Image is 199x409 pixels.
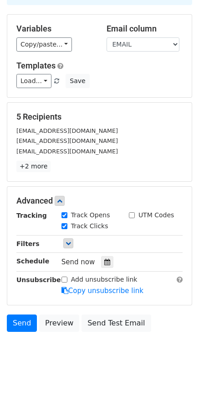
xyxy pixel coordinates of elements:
strong: Filters [16,240,40,247]
iframe: Chat Widget [153,365,199,409]
label: Track Clicks [71,221,108,231]
a: Send [7,315,37,332]
div: Tiện ích trò chuyện [153,365,199,409]
a: Send Test Email [82,315,151,332]
button: Save [66,74,89,88]
small: [EMAIL_ADDRESS][DOMAIN_NAME] [16,127,118,134]
a: Copy unsubscribe link [61,287,143,295]
h5: 5 Recipients [16,112,183,122]
a: Preview [39,315,79,332]
strong: Unsubscribe [16,276,61,283]
small: [EMAIL_ADDRESS][DOMAIN_NAME] [16,148,118,155]
a: Templates [16,61,56,70]
a: Load... [16,74,51,88]
a: +2 more [16,161,51,172]
small: [EMAIL_ADDRESS][DOMAIN_NAME] [16,137,118,144]
label: Track Opens [71,210,110,220]
label: Add unsubscribe link [71,275,138,284]
label: UTM Codes [138,210,174,220]
h5: Variables [16,24,93,34]
strong: Tracking [16,212,47,219]
h5: Email column [107,24,183,34]
a: Copy/paste... [16,37,72,52]
strong: Schedule [16,257,49,265]
h5: Advanced [16,196,183,206]
span: Send now [61,258,95,266]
